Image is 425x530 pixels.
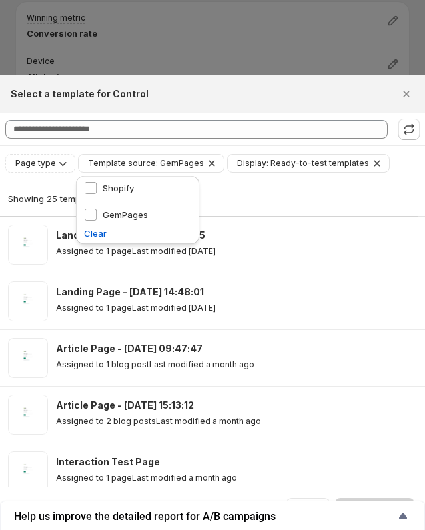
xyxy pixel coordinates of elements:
[228,155,370,172] button: Display: Ready-to-test templates
[6,155,75,172] button: Page type
[56,473,132,483] p: Assigned to 1 page
[56,399,194,412] h3: Article Page - [DATE] 15:13:12
[149,359,254,370] p: Last modified a month ago
[56,416,156,427] p: Assigned to 2 blog posts
[56,246,132,257] p: Assigned to 1 page
[370,155,384,172] button: Clear
[56,342,203,355] h3: Article Page - [DATE] 09:47:47
[14,508,411,524] button: Show survey - Help us improve the detailed report for A/B campaigns
[156,416,261,427] p: Last modified a month ago
[14,510,395,523] span: Help us improve the detailed report for A/B campaigns
[103,183,134,193] span: Shopify
[56,455,160,469] h3: Interaction Test Page
[84,227,107,240] button: Clear
[396,83,417,105] button: Close
[11,87,149,101] h2: Select a template for Control
[205,155,218,172] button: Clear
[15,158,56,169] span: Page type
[132,473,237,483] p: Last modified a month ago
[56,303,132,313] p: Assigned to 1 page
[56,359,149,370] p: Assigned to 1 blog post
[132,303,216,313] p: Last modified [DATE]
[56,285,204,299] h3: Landing Page - [DATE] 14:48:01
[237,158,369,169] span: Display: Ready-to-test templates
[56,229,205,242] h3: Landing Page - [DATE] 14:36:05
[286,498,330,519] button: Cancel
[8,193,101,204] span: Showing 25 templates
[79,155,205,172] button: Template source: GemPages
[103,209,148,220] span: GemPages
[88,158,204,169] span: Template source: GemPages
